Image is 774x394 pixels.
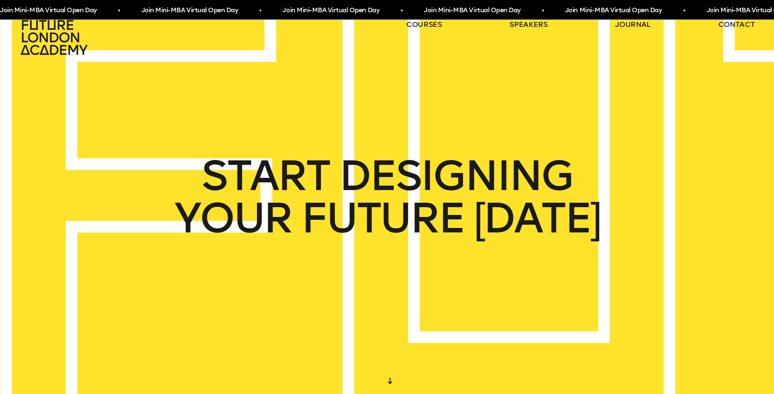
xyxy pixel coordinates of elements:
span: • [355,3,357,18]
span: • [214,3,216,18]
span: YOUR [174,197,291,239]
a: contact [718,20,755,29]
span: • [638,3,640,18]
a: speakers [509,20,547,29]
span: • [496,3,499,18]
a: courses [406,20,442,29]
span: DESIGNING [338,155,572,197]
span: [DATE] [473,197,600,239]
span: FUTURE [301,197,464,239]
a: journal [615,20,650,29]
span: • [73,3,75,18]
span: START [201,155,329,197]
